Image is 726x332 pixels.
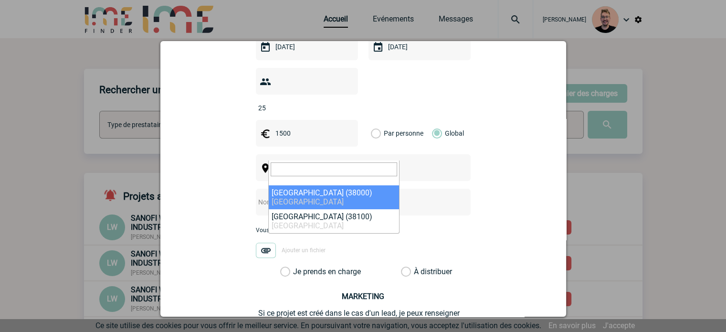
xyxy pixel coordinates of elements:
label: Global [432,120,438,147]
input: Nombre de participants [256,102,346,114]
input: Date de fin [386,41,452,53]
p: Vous pouvez ajouter une pièce jointe à votre demande [256,227,471,234]
label: Je prends en charge [280,267,296,277]
h3: MARKETING [258,292,468,301]
input: Nom de l'événement [256,196,445,208]
li: [GEOGRAPHIC_DATA] (38000) [269,185,399,209]
span: Ajouter un fichier [282,247,326,254]
input: Date de début [273,41,339,53]
span: [GEOGRAPHIC_DATA] [272,221,344,230]
input: Budget HT [273,127,339,139]
label: Par personne [371,120,381,147]
span: [GEOGRAPHIC_DATA] [272,197,344,206]
li: [GEOGRAPHIC_DATA] (38100) [269,209,399,233]
label: À distribuer [401,267,411,277]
